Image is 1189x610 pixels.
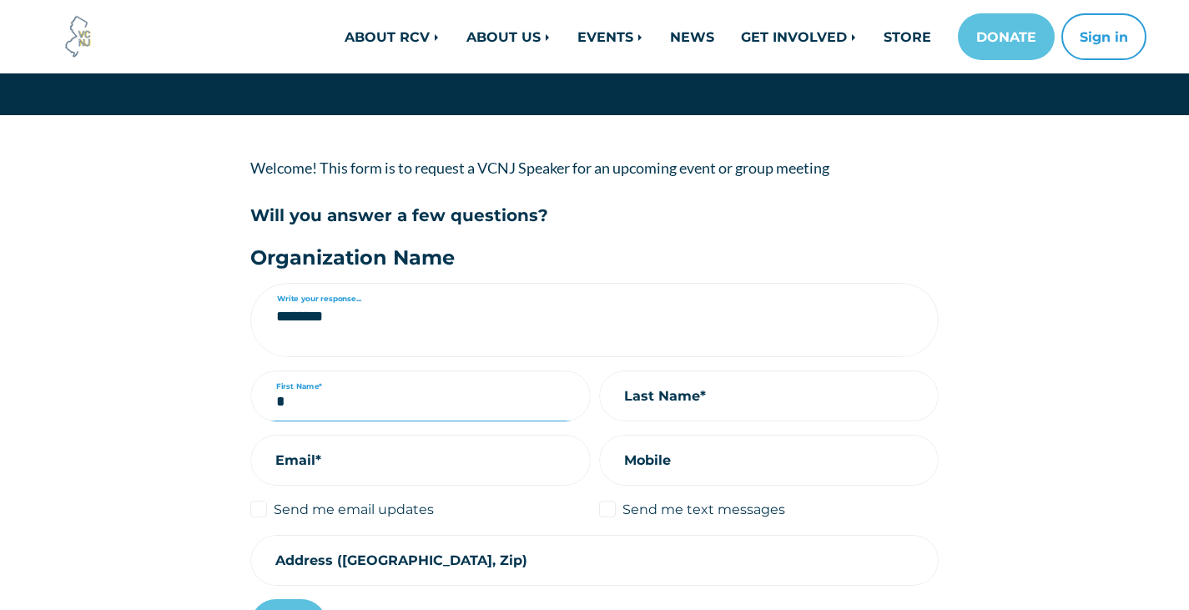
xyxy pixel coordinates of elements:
img: Voter Choice NJ [56,14,101,59]
a: DONATE [958,13,1055,60]
label: Send me text messages [622,499,785,519]
label: Send me email updates [274,499,434,519]
a: NEWS [657,20,728,53]
p: Welcome! This form is to request a VCNJ Speaker for an upcoming event or group meeting [250,155,939,181]
h5: Will you answer a few questions? [250,206,939,226]
a: STORE [870,20,945,53]
h3: Organization Name [250,246,939,270]
nav: Main navigation [238,13,1146,60]
a: ABOUT RCV [331,20,453,53]
a: ABOUT US [453,20,564,53]
a: EVENTS [564,20,657,53]
button: Sign in or sign up [1061,13,1146,60]
a: GET INVOLVED [728,20,870,53]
